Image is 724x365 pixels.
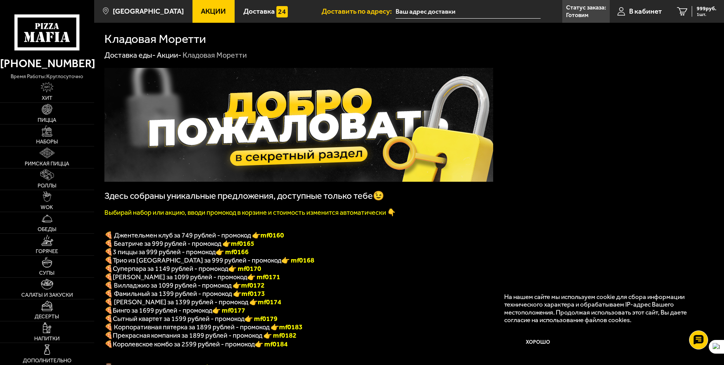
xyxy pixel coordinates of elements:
span: 🍕 Джентельмен клуб за 749 рублей - промокод 👉 [104,231,284,239]
span: Супы [39,271,55,276]
span: Наборы [36,139,58,145]
font: 🍕 [104,264,113,273]
b: 🍕 [104,306,113,315]
img: 15daf4d41897b9f0e9f617042186c801.svg [276,6,288,17]
span: Обеды [38,227,57,232]
img: 1024x1024 [104,68,493,182]
p: Статус заказа: [566,5,606,11]
p: На нашем сайте мы используем cookie для сбора информации технического характера и обрабатываем IP... [504,293,702,324]
span: 🍕 Корпоративная пятерка за 1899 рублей - промокод 👉 [104,323,303,331]
span: Хит [42,96,52,101]
span: Десерты [35,314,59,319]
span: Здесь собраны уникальные предложения, доступные только тебе😉 [104,190,384,201]
b: mf0165 [231,239,254,248]
span: Трио из [GEOGRAPHIC_DATA] за 999 рублей - промокод [113,256,281,264]
b: mf0183 [279,323,303,331]
font: 👉 mf0168 [281,256,314,264]
button: Хорошо [504,331,572,354]
span: 🍕 Фамильный за 1399 рублей - промокод 👉 [104,289,265,298]
div: Кладовая Моретти [183,50,247,60]
span: Пицца [38,118,56,123]
span: В кабинет [629,8,662,15]
span: Дополнительно [23,358,71,363]
b: 👉 mf0171 [247,273,280,281]
span: 3 пиццы за 999 рублей - промокод [113,248,216,256]
b: 🍕 [104,315,113,323]
span: Королевское комбо за 2599 рублей - промокод [113,340,255,348]
font: 🍕 [104,340,113,348]
span: 🍕 [PERSON_NAME] за 1399 рублей - промокод 👉 [104,298,281,306]
p: Готовим [566,12,588,18]
font: 👉 mf0170 [228,264,261,273]
span: WOK [41,205,53,210]
font: 🍕 [104,331,113,340]
span: 1 шт. [697,12,716,17]
span: [PERSON_NAME] за 1099 рублей - промокод [113,273,247,281]
span: 🍕 Вилладжио за 1099 рублей - промокод 👉 [104,281,265,289]
font: 🍕 [104,248,113,256]
font: 👉 mf0166 [216,248,249,256]
b: 👉 mf0177 [212,306,245,315]
b: mf0173 [241,289,265,298]
span: Горячее [36,249,58,254]
span: 999 руб. [697,6,716,11]
font: 👉 mf0184 [255,340,288,348]
font: Выбирай набор или акцию, вводи промокод в корзине и стоимость изменится автоматически 👇 [104,208,396,217]
span: Прекрасная компания за 1899 рублей - промокод [113,331,263,340]
span: 🍕 Беатриче за 999 рублей - промокод 👉 [104,239,254,248]
input: Ваш адрес доставки [396,5,540,19]
h1: Кладовая Моретти [104,33,206,45]
font: 👉 mf0182 [263,331,297,340]
span: Роллы [38,183,57,189]
b: mf0174 [258,298,281,306]
font: 🍕 [104,256,113,264]
span: Суперпара за 1149 рублей - промокод [113,264,228,273]
a: Акции- [157,50,181,60]
span: Доставка [243,8,275,15]
span: Акции [201,8,226,15]
span: Салаты и закуски [21,293,73,298]
span: Бинго за 1699 рублей - промокод [113,306,212,315]
b: 🍕 [104,273,113,281]
span: [GEOGRAPHIC_DATA] [113,8,184,15]
span: Римская пицца [25,161,69,167]
span: Напитки [34,336,60,341]
span: Доставить по адресу: [322,8,396,15]
a: Доставка еды- [104,50,156,60]
b: 👉 mf0179 [244,315,278,323]
span: Сытный квартет за 1599 рублей - промокод [113,315,244,323]
b: mf0172 [241,281,265,289]
b: mf0160 [260,231,284,239]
